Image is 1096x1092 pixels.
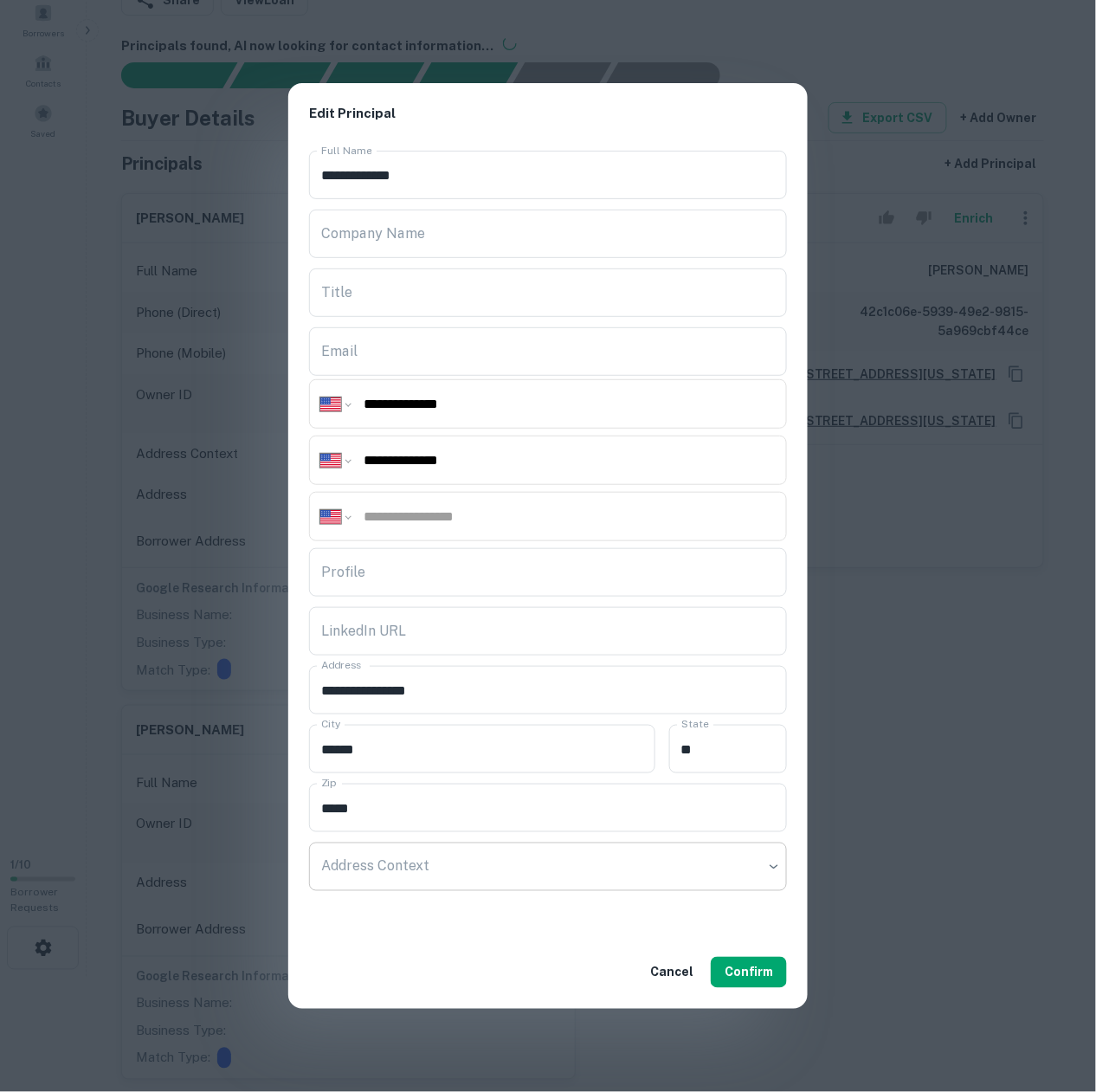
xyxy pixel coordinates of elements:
[643,957,700,988] button: Cancel
[288,83,808,145] h2: Edit Principal
[711,957,787,988] button: Confirm
[309,843,787,891] div: ​
[321,717,341,732] label: City
[1009,953,1096,1037] iframe: Chat Widget
[681,717,709,732] label: State
[321,776,337,791] label: Zip
[321,143,372,158] label: Full Name
[321,658,361,673] label: Address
